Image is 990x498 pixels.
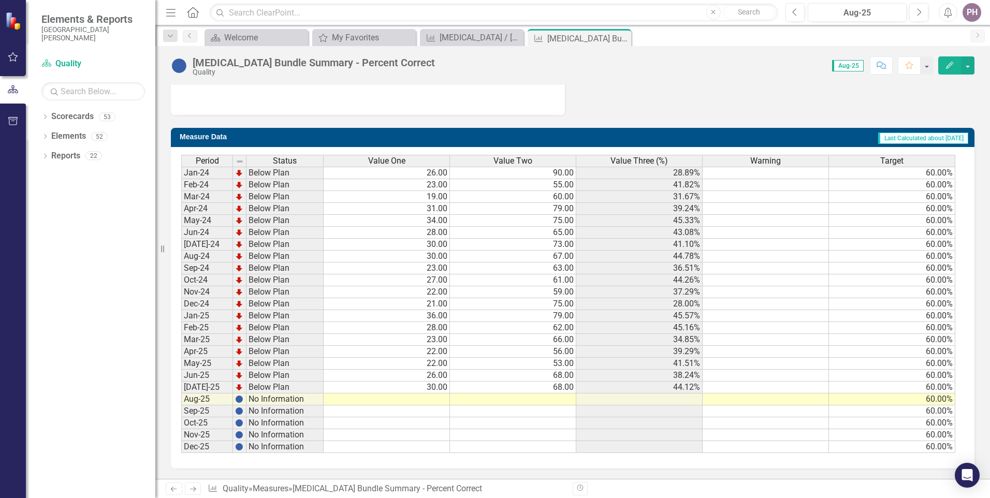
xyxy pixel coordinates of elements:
[450,215,576,227] td: 75.00
[324,191,450,203] td: 19.00
[4,11,24,31] img: ClearPoint Strategy
[576,179,703,191] td: 41.82%
[450,286,576,298] td: 59.00
[181,227,233,239] td: Jun-24
[41,13,145,25] span: Elements & Reports
[41,58,145,70] a: Quality
[235,443,243,451] img: BgCOk07PiH71IgAAAABJRU5ErkJggg==
[576,167,703,179] td: 28.89%
[181,358,233,370] td: May-25
[246,227,324,239] td: Below Plan
[324,251,450,262] td: 30.00
[829,167,955,179] td: 60.00%
[207,31,305,44] a: Welcome
[235,216,243,225] img: TnMDeAgwAPMxUmUi88jYAAAAAElFTkSuQmCC
[253,484,288,493] a: Measures
[829,358,955,370] td: 60.00%
[235,359,243,368] img: TnMDeAgwAPMxUmUi88jYAAAAAElFTkSuQmCC
[576,382,703,393] td: 44.12%
[246,370,324,382] td: Below Plan
[878,133,968,144] span: Last Calculated about [DATE]
[829,203,955,215] td: 60.00%
[368,156,405,166] span: Value One
[51,130,86,142] a: Elements
[99,112,115,121] div: 53
[832,60,864,71] span: Aug-25
[246,274,324,286] td: Below Plan
[324,203,450,215] td: 31.00
[180,133,449,141] h3: Measure Data
[450,334,576,346] td: 66.00
[235,288,243,296] img: TnMDeAgwAPMxUmUi88jYAAAAAElFTkSuQmCC
[181,382,233,393] td: [DATE]-25
[181,167,233,179] td: Jan-24
[181,251,233,262] td: Aug-24
[181,215,233,227] td: May-24
[235,407,243,415] img: BgCOk07PiH71IgAAAABJRU5ErkJggg==
[829,191,955,203] td: 60.00%
[450,203,576,215] td: 79.00
[829,393,955,405] td: 60.00%
[324,215,450,227] td: 34.00
[246,179,324,191] td: Below Plan
[576,215,703,227] td: 45.33%
[235,204,243,213] img: TnMDeAgwAPMxUmUi88jYAAAAAElFTkSuQmCC
[829,429,955,441] td: 60.00%
[723,5,775,20] button: Search
[181,310,233,322] td: Jan-25
[208,483,565,495] div: » »
[829,298,955,310] td: 60.00%
[829,215,955,227] td: 60.00%
[576,262,703,274] td: 36.51%
[181,417,233,429] td: Oct-25
[963,3,981,22] button: PH
[246,405,324,417] td: No Information
[246,286,324,298] td: Below Plan
[193,68,435,76] div: Quality
[246,382,324,393] td: Below Plan
[576,191,703,203] td: 31.67%
[293,484,482,493] div: [MEDICAL_DATA] Bundle Summary - Percent Correct
[324,310,450,322] td: 36.00
[829,179,955,191] td: 60.00%
[246,393,324,405] td: No Information
[235,169,243,177] img: TnMDeAgwAPMxUmUi88jYAAAAAElFTkSuQmCC
[547,32,629,45] div: [MEDICAL_DATA] Bundle Summary - Percent Correct
[324,239,450,251] td: 30.00
[829,334,955,346] td: 60.00%
[273,156,297,166] span: Status
[181,441,233,453] td: Dec-25
[829,405,955,417] td: 60.00%
[324,262,450,274] td: 23.00
[450,370,576,382] td: 68.00
[315,31,413,44] a: My Favorites
[181,334,233,346] td: Mar-25
[576,239,703,251] td: 41.10%
[440,31,521,44] div: [MEDICAL_DATA] / [MEDICAL_DATA] Dashboard
[235,193,243,201] img: TnMDeAgwAPMxUmUi88jYAAAAAElFTkSuQmCC
[181,262,233,274] td: Sep-24
[738,8,760,16] span: Search
[235,181,243,189] img: TnMDeAgwAPMxUmUi88jYAAAAAElFTkSuQmCC
[811,7,903,19] div: Aug-25
[576,203,703,215] td: 39.24%
[324,298,450,310] td: 21.00
[246,310,324,322] td: Below Plan
[246,298,324,310] td: Below Plan
[246,322,324,334] td: Below Plan
[829,262,955,274] td: 60.00%
[246,334,324,346] td: Below Plan
[246,262,324,274] td: Below Plan
[450,227,576,239] td: 65.00
[91,132,108,141] div: 52
[829,370,955,382] td: 60.00%
[829,322,955,334] td: 60.00%
[324,286,450,298] td: 22.00
[576,310,703,322] td: 45.57%
[576,298,703,310] td: 28.00%
[235,228,243,237] img: TnMDeAgwAPMxUmUi88jYAAAAAElFTkSuQmCC
[246,417,324,429] td: No Information
[235,312,243,320] img: TnMDeAgwAPMxUmUi88jYAAAAAElFTkSuQmCC
[576,274,703,286] td: 44.26%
